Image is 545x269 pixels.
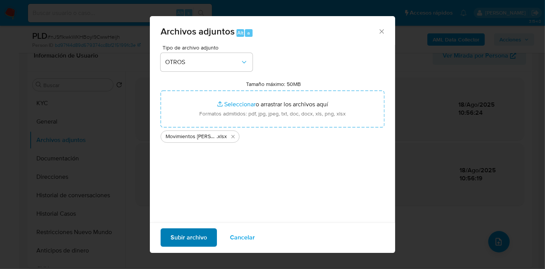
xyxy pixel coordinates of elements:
button: Eliminar Movimientos de Mariano Jose Mendez.xlsx [228,132,238,141]
label: Tamaño máximo: 50MB [246,81,301,87]
button: Cancelar [220,228,265,247]
span: Subir archivo [171,229,207,246]
ul: Archivos seleccionados [161,127,384,143]
span: a [247,29,250,36]
span: Archivos adjuntos [161,25,235,38]
button: OTROS [161,53,253,71]
span: Movimientos [PERSON_NAME] [PERSON_NAME] [166,133,217,140]
span: .xlsx [217,133,227,140]
button: Cerrar [378,28,385,35]
span: Alt [237,29,243,36]
button: Subir archivo [161,228,217,247]
span: Tipo de archivo adjunto [163,45,254,50]
span: Cancelar [230,229,255,246]
span: OTROS [165,58,240,66]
